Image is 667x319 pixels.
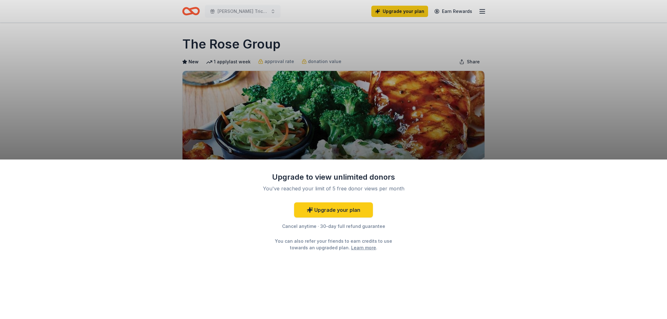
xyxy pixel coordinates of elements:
[252,223,415,230] div: Cancel anytime · 30-day full refund guarantee
[294,202,373,217] a: Upgrade your plan
[252,172,415,182] div: Upgrade to view unlimited donors
[351,244,376,251] a: Learn more
[259,185,408,192] div: You've reached your limit of 5 free donor views per month
[269,238,398,251] div: You can also refer your friends to earn credits to use towards an upgraded plan. .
